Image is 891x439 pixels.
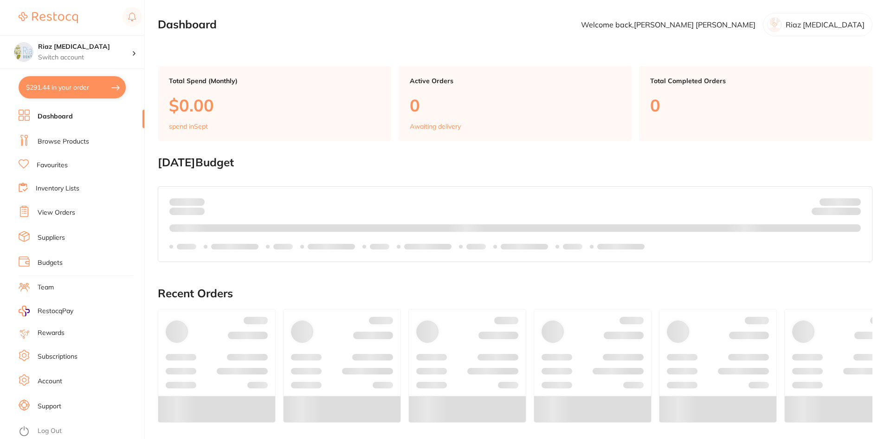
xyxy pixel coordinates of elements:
p: Labels [466,243,486,250]
p: Labels extended [404,243,452,250]
a: Log Out [38,426,62,436]
p: month [169,206,205,217]
p: Awaiting delivery [410,123,461,130]
h2: Recent Orders [158,287,872,300]
p: 0 [410,96,621,115]
p: Labels [273,243,293,250]
a: RestocqPay [19,306,73,316]
p: Labels [370,243,389,250]
p: Riaz [MEDICAL_DATA] [786,20,865,29]
a: Dashboard [38,112,73,121]
a: Total Completed Orders0 [639,66,872,141]
strong: $0.00 [845,209,861,217]
p: Remaining: [812,206,861,217]
p: Labels extended [501,243,548,250]
a: Inventory Lists [36,184,79,193]
p: Labels extended [211,243,258,250]
p: Switch account [38,53,132,62]
a: Subscriptions [38,352,77,361]
a: Restocq Logo [19,7,78,28]
a: Team [38,283,54,292]
h2: [DATE] Budget [158,156,872,169]
p: Welcome back, [PERSON_NAME] [PERSON_NAME] [581,20,755,29]
a: Rewards [38,328,65,338]
p: Labels extended [597,243,645,250]
a: Account [38,377,62,386]
a: Budgets [38,258,63,268]
p: 0 [650,96,861,115]
a: Browse Products [38,137,89,146]
p: Labels extended [308,243,355,250]
img: RestocqPay [19,306,30,316]
a: View Orders [38,208,75,217]
strong: $0.00 [188,197,205,206]
button: Log Out [19,424,142,439]
p: Labels [563,243,582,250]
a: Total Spend (Monthly)$0.00spend inSept [158,66,391,141]
button: $291.44 in your order [19,76,126,98]
p: spend in Sept [169,123,208,130]
h4: Riaz Dental Surgery [38,42,132,52]
a: Favourites [37,161,68,170]
p: Labels [177,243,196,250]
h2: Dashboard [158,18,217,31]
strong: $NaN [843,197,861,206]
a: Support [38,402,61,411]
p: Budget: [820,198,861,205]
span: RestocqPay [38,307,73,316]
p: Total Spend (Monthly) [169,77,380,85]
img: Restocq Logo [19,12,78,23]
img: Riaz Dental Surgery [14,43,33,61]
a: Active Orders0Awaiting delivery [399,66,632,141]
p: Spent: [169,198,205,205]
p: Total Completed Orders [650,77,861,85]
a: Suppliers [38,233,65,242]
p: $0.00 [169,96,380,115]
p: Active Orders [410,77,621,85]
